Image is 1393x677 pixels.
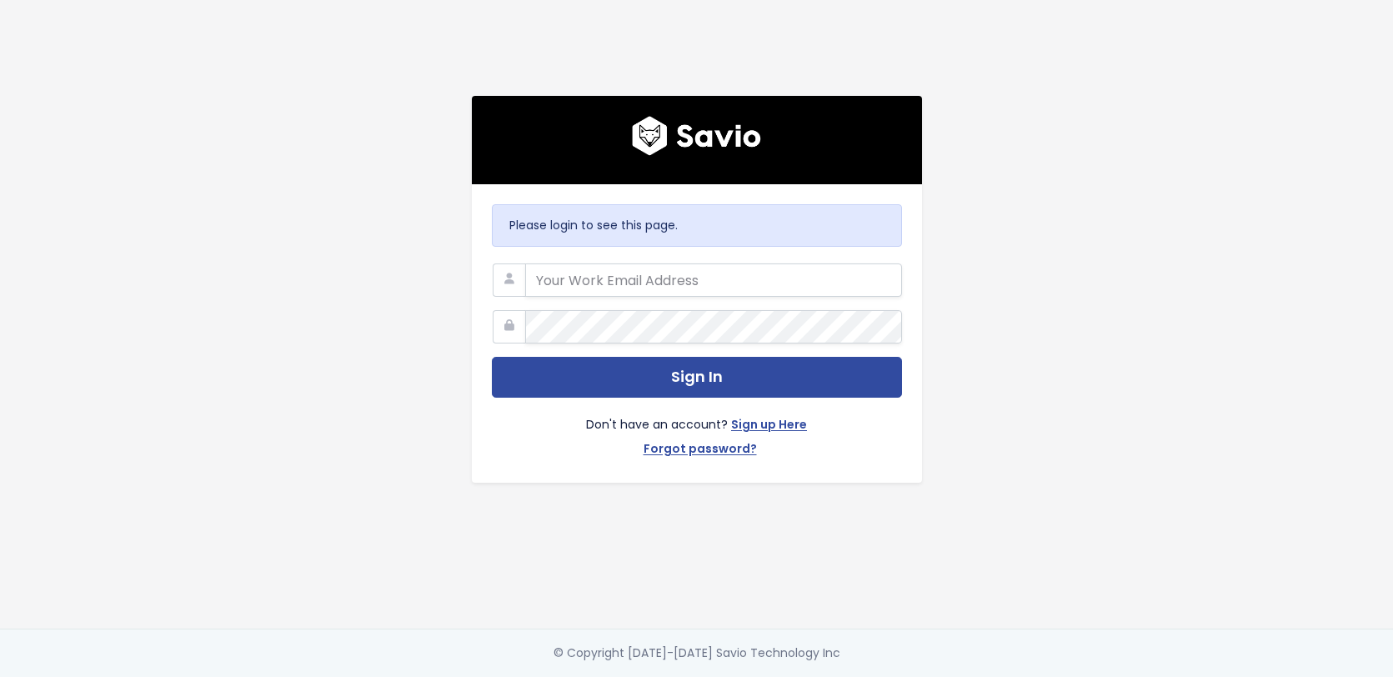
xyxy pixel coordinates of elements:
[525,263,902,297] input: Your Work Email Address
[509,215,884,236] p: Please login to see this page.
[492,357,902,398] button: Sign In
[731,414,807,439] a: Sign up Here
[632,116,761,156] img: logo600x187.a314fd40982d.png
[492,398,902,463] div: Don't have an account?
[554,643,840,664] div: © Copyright [DATE]-[DATE] Savio Technology Inc
[644,439,757,463] a: Forgot password?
